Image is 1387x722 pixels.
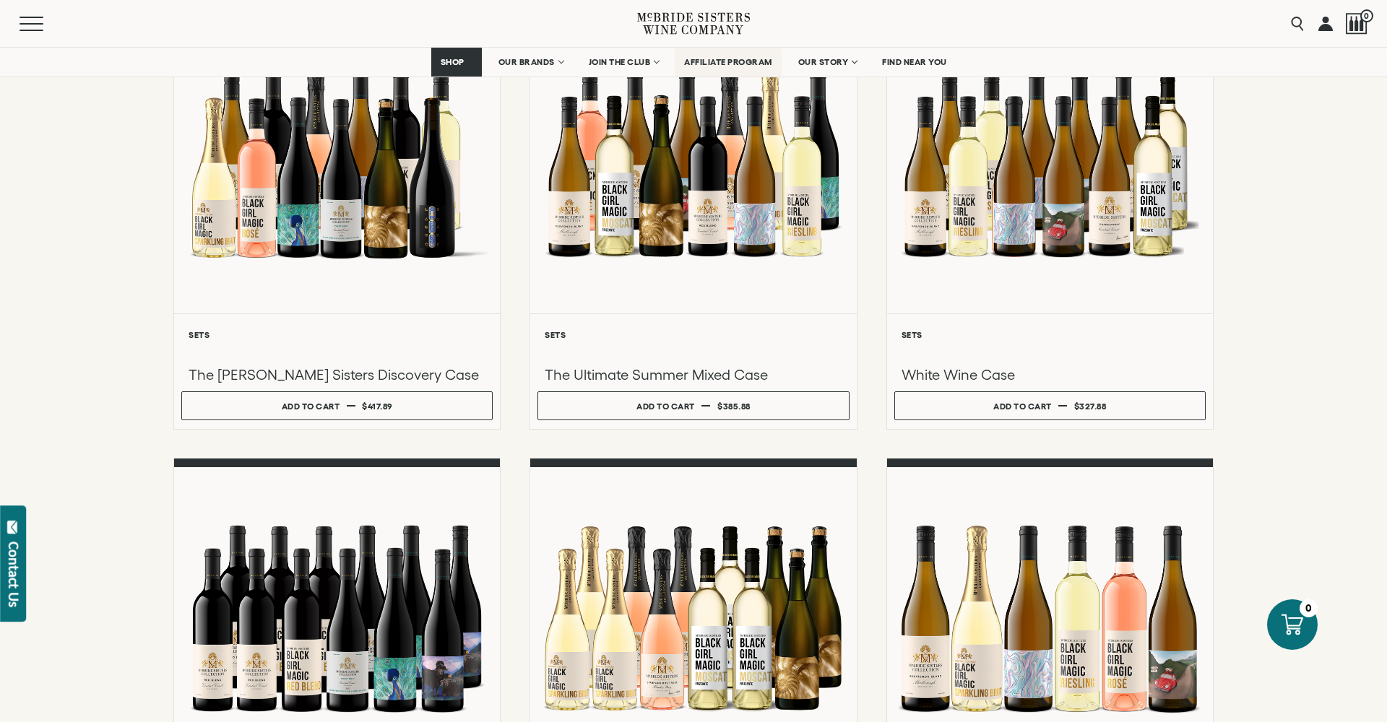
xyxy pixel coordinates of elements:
div: Contact Us [7,541,21,607]
button: Add to cart $327.88 [894,391,1206,420]
a: FIND NEAR YOU [873,48,956,77]
span: OUR STORY [798,57,849,67]
a: OUR BRANDS [489,48,572,77]
h6: Sets [545,330,842,339]
h3: White Wine Case [902,365,1198,384]
span: $417.89 [362,401,393,411]
div: Add to cart [282,396,340,417]
span: $385.88 [717,401,751,411]
h6: Sets [902,330,1198,339]
button: Add to cart $417.89 [181,391,493,420]
a: SHOP [431,48,482,77]
a: Best Seller White Wine Case Sets White Wine Case Add to cart $327.88 [886,3,1214,430]
a: OUR STORY [789,48,866,77]
span: JOIN THE CLUB [589,57,651,67]
h3: The Ultimate Summer Mixed Case [545,365,842,384]
span: SHOP [441,57,465,67]
span: 0 [1360,9,1373,22]
span: OUR BRANDS [498,57,555,67]
a: McBride Sisters Full Set Sets The [PERSON_NAME] Sisters Discovery Case Add to cart $417.89 [173,3,501,430]
div: 0 [1300,599,1318,617]
h6: Sets [189,330,485,339]
span: FIND NEAR YOU [882,57,947,67]
h3: The [PERSON_NAME] Sisters Discovery Case [189,365,485,384]
a: AFFILIATE PROGRAM [675,48,782,77]
div: Add to cart [993,396,1052,417]
button: Add to cart $385.88 [537,391,849,420]
span: $327.88 [1074,401,1107,411]
a: Best Seller The Ultimate Summer Mixed Case Sets The Ultimate Summer Mixed Case Add to cart $385.88 [530,3,857,430]
div: Add to cart [636,396,695,417]
button: Mobile Menu Trigger [20,17,72,31]
a: JOIN THE CLUB [579,48,668,77]
span: AFFILIATE PROGRAM [684,57,772,67]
